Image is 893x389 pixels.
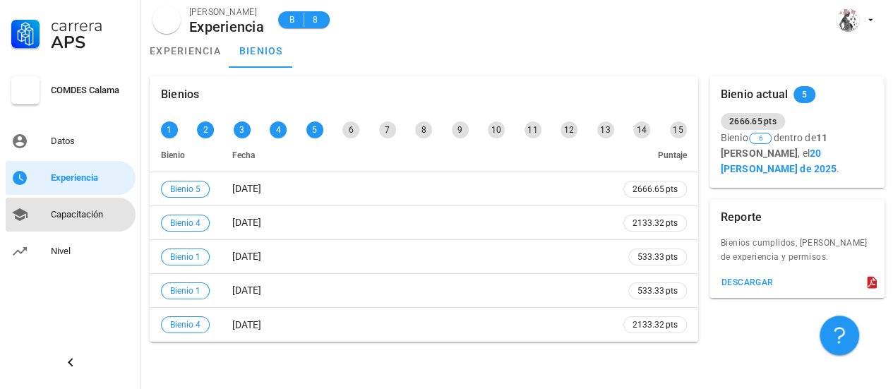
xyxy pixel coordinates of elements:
span: [DATE] [232,285,261,296]
th: Puntaje [612,138,698,172]
span: 2666.65 pts [633,182,678,196]
span: Fecha [232,150,255,160]
span: 533.33 pts [637,284,678,298]
div: Capacitación [51,209,130,220]
span: [DATE] [232,319,261,330]
div: Reporte [721,199,762,236]
a: bienios [229,34,293,68]
th: Bienio [150,138,221,172]
span: Bienio dentro de , [721,132,827,159]
div: Carrera [51,17,130,34]
span: [DATE] [232,251,261,262]
div: avatar [152,6,181,34]
span: [DATE] [232,183,261,194]
div: 1 [161,121,178,138]
div: COMDES Calama [51,85,130,96]
div: 4 [270,121,287,138]
div: 5 [306,121,323,138]
div: 2 [197,121,214,138]
div: Bienio actual [721,76,788,113]
span: Bienio 4 [170,317,200,333]
a: Experiencia [6,161,136,195]
div: avatar [837,8,859,31]
span: B [287,13,298,27]
div: [PERSON_NAME] [189,5,264,19]
div: 9 [452,121,469,138]
th: Fecha [221,138,612,172]
span: Bienio 1 [170,249,200,265]
span: [DATE] [232,217,261,228]
a: Datos [6,124,136,158]
span: 6 [758,133,762,143]
div: Experiencia [51,172,130,184]
div: 13 [597,121,614,138]
div: 3 [234,121,251,138]
span: 5 [802,86,807,103]
span: 533.33 pts [637,250,678,264]
div: Nivel [51,246,130,257]
div: 8 [415,121,432,138]
div: Bienios [161,76,199,113]
span: Puntaje [658,150,687,160]
span: 2666.65 pts [729,113,777,130]
a: Nivel [6,234,136,268]
span: Bienio 1 [170,283,200,299]
div: Bienios cumplidos, [PERSON_NAME] de experiencia y permisos. [709,236,885,273]
div: Experiencia [189,19,264,35]
div: 11 [525,121,541,138]
div: descargar [721,277,774,287]
div: 14 [633,121,650,138]
button: descargar [715,273,779,292]
div: 7 [379,121,396,138]
span: Bienio 4 [170,215,200,231]
span: 2133.32 pts [633,318,678,332]
span: 2133.32 pts [633,216,678,230]
a: experiencia [141,34,229,68]
div: 12 [561,121,577,138]
div: 10 [488,121,505,138]
div: APS [51,34,130,51]
span: Bienio 5 [170,181,200,197]
div: 6 [342,121,359,138]
span: Bienio [161,150,185,160]
a: Capacitación [6,198,136,232]
span: 8 [310,13,321,27]
div: 15 [670,121,687,138]
div: Datos [51,136,130,147]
